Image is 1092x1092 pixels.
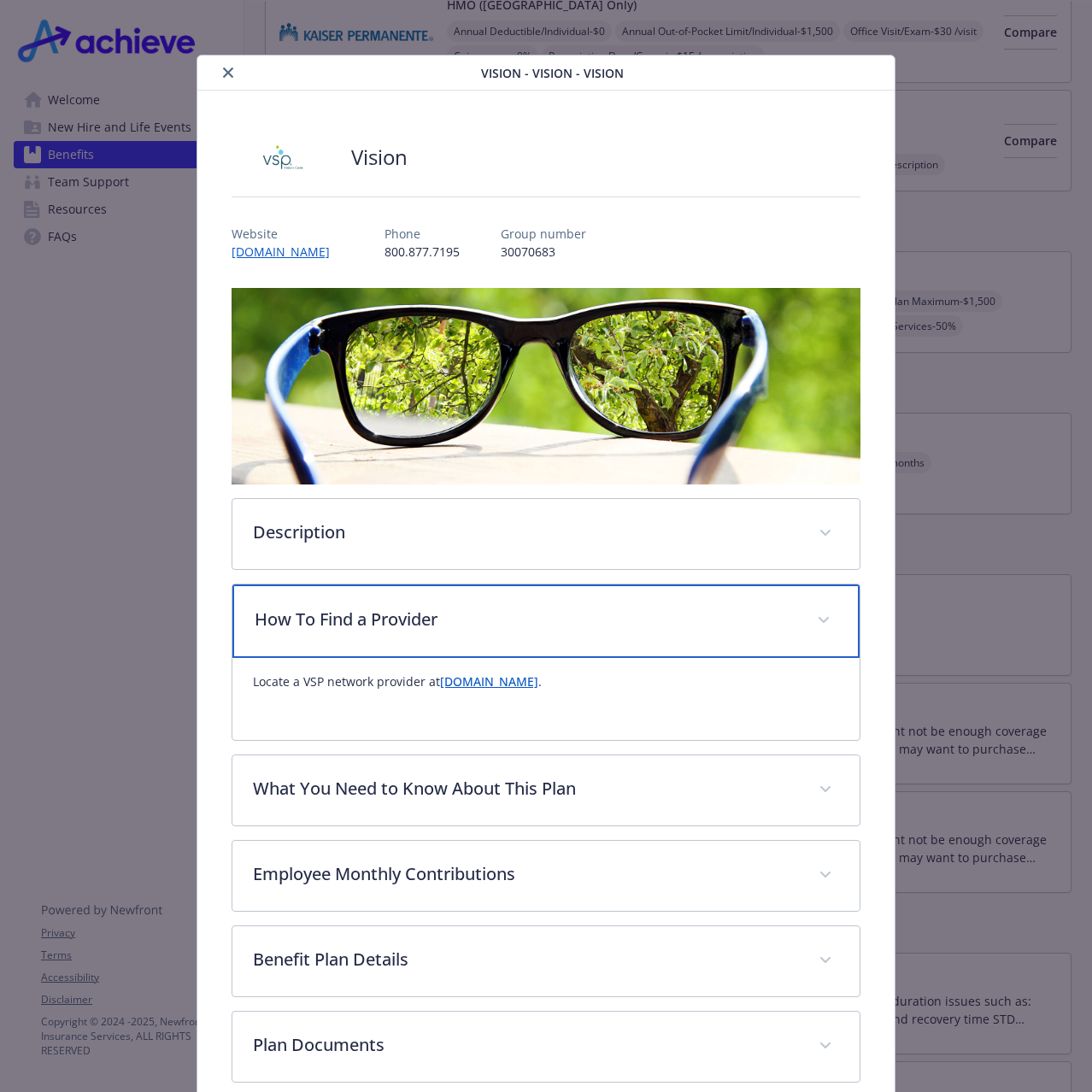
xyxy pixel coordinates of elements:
div: Description [232,499,860,569]
a: [DOMAIN_NAME] [232,244,343,260]
span: Vision - Vision - Vision [481,64,624,82]
p: 30070683 [501,243,586,261]
div: What You Need to Know About This Plan [232,755,860,825]
a: [DOMAIN_NAME] [440,673,538,690]
p: Employee Monthly Contributions [253,861,798,887]
div: Plan Documents [232,1012,860,1082]
img: banner [232,288,860,484]
div: How To Find a Provider [232,584,860,658]
p: Locate a VSP network provider at . [253,672,839,692]
p: Website [232,225,343,243]
p: What You Need to Know About This Plan [253,776,798,801]
div: Benefit Plan Details [232,926,860,996]
img: Vision Service Plan [232,132,334,183]
p: Benefit Plan Details [253,947,798,972]
div: How To Find a Provider [232,658,860,740]
p: Group number [501,225,586,243]
p: How To Find a Provider [255,607,796,632]
p: Description [253,520,798,545]
h2: Vision [351,143,408,172]
button: close [218,62,238,83]
div: Employee Monthly Contributions [232,841,860,911]
p: Plan Documents [253,1032,798,1058]
p: 800.877.7195 [385,243,460,261]
p: Phone [385,225,460,243]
